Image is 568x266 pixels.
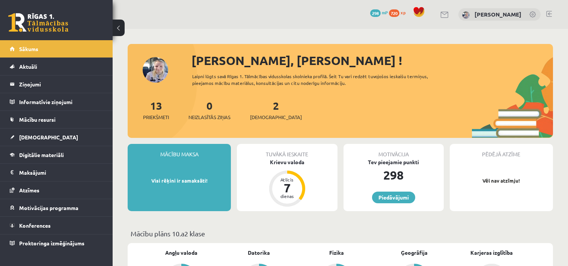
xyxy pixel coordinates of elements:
span: Konferences [19,222,51,229]
div: Krievu valoda [237,158,337,166]
a: Angļu valoda [165,249,197,257]
a: Informatīvie ziņojumi [10,93,103,110]
div: Motivācija [344,144,444,158]
a: Aktuāli [10,58,103,75]
a: Konferences [10,217,103,234]
span: 298 [370,9,381,17]
span: Neizlasītās ziņas [188,113,231,121]
a: Fizika [329,249,344,257]
div: 298 [344,166,444,184]
span: Sākums [19,45,38,52]
a: Mācību resursi [10,111,103,128]
div: Laipni lūgts savā Rīgas 1. Tālmācības vidusskolas skolnieka profilā. Šeit Tu vari redzēt tuvojošo... [192,73,447,86]
span: mP [382,9,388,15]
legend: Maksājumi [19,164,103,181]
a: Karjeras izglītība [470,249,513,257]
a: Proktoringa izmēģinājums [10,234,103,252]
span: Mācību resursi [19,116,56,123]
span: Aktuāli [19,63,37,70]
legend: Informatīvie ziņojumi [19,93,103,110]
a: [PERSON_NAME] [475,11,521,18]
span: Digitālie materiāli [19,151,64,158]
a: 2[DEMOGRAPHIC_DATA] [250,99,302,121]
span: Atzīmes [19,187,39,193]
span: Proktoringa izmēģinājums [19,240,84,246]
a: Motivācijas programma [10,199,103,216]
div: Tuvākā ieskaite [237,144,337,158]
div: 7 [276,182,298,194]
a: [DEMOGRAPHIC_DATA] [10,128,103,146]
span: Motivācijas programma [19,204,78,211]
div: Pēdējā atzīme [450,144,553,158]
span: xp [401,9,405,15]
a: Sākums [10,40,103,57]
a: Krievu valoda Atlicis 7 dienas [237,158,337,208]
a: 298 mP [370,9,388,15]
a: Piedāvājumi [372,192,415,203]
a: Rīgas 1. Tālmācības vidusskola [8,13,68,32]
a: 720 xp [389,9,409,15]
legend: Ziņojumi [19,76,103,93]
img: Kristīne Vītola [462,11,470,19]
a: Maksājumi [10,164,103,181]
p: Visi rēķini ir samaksāti! [131,177,227,184]
a: Atzīmes [10,181,103,199]
p: Vēl nav atzīmju! [453,177,549,184]
div: Mācību maksa [128,144,231,158]
a: 0Neizlasītās ziņas [188,99,231,121]
div: Atlicis [276,177,298,182]
span: 720 [389,9,399,17]
span: Priekšmeti [143,113,169,121]
a: Datorika [248,249,270,257]
div: [PERSON_NAME], [PERSON_NAME] ! [191,51,553,70]
a: Ziņojumi [10,76,103,93]
span: [DEMOGRAPHIC_DATA] [250,113,302,121]
div: Tev pieejamie punkti [344,158,444,166]
a: Ģeogrāfija [401,249,428,257]
div: dienas [276,194,298,198]
p: Mācību plāns 10.a2 klase [131,228,550,239]
a: 13Priekšmeti [143,99,169,121]
span: [DEMOGRAPHIC_DATA] [19,134,78,141]
a: Digitālie materiāli [10,146,103,163]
